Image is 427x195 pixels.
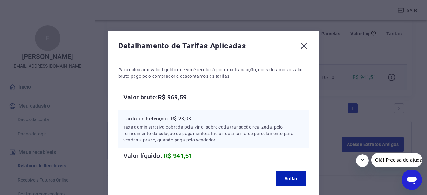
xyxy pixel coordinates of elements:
iframe: Fechar mensagem [356,154,369,167]
button: Voltar [276,171,306,186]
p: Tarifa de Retenção: -R$ 28,08 [123,115,304,123]
iframe: Botão para abrir a janela de mensagens [402,170,422,190]
span: R$ 941,51 [164,152,193,160]
h6: Valor bruto: R$ 969,59 [123,92,309,102]
h6: Valor líquido: [123,151,309,161]
span: Olá! Precisa de ajuda? [4,4,53,10]
div: Detalhamento de Tarifas Aplicadas [118,41,309,54]
iframe: Mensagem da empresa [371,153,422,167]
p: Para calcular o valor líquido que você receberá por uma transação, consideramos o valor bruto pag... [118,67,309,79]
p: Taxa administrativa cobrada pela Vindi sobre cada transação realizada, pelo fornecimento da soluç... [123,124,304,143]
